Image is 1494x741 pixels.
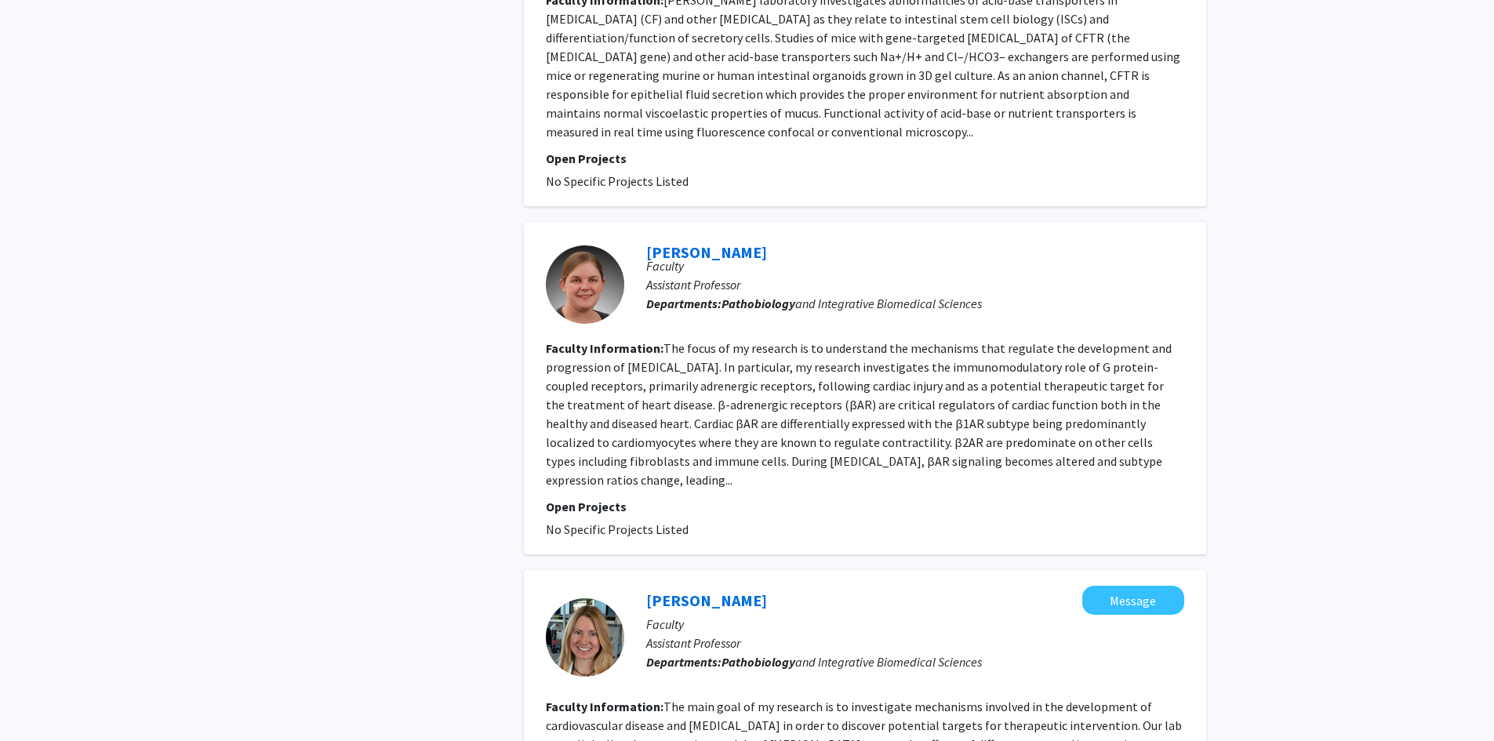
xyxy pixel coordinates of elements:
b: Departments: [646,654,722,670]
b: Pathobiology [722,654,795,670]
span: No Specific Projects Listed [546,521,689,537]
fg-read-more: The focus of my research is to understand the mechanisms that regulate the development and progre... [546,340,1172,488]
span: and Integrative Biomedical Sciences [722,296,982,311]
iframe: Chat [12,670,67,729]
p: Faculty [646,615,1184,634]
a: [PERSON_NAME] [646,242,767,262]
b: Departments: [646,296,722,311]
b: Faculty Information: [546,340,663,356]
button: Message Darla Tharp [1082,586,1184,615]
b: Faculty Information: [546,699,663,714]
p: Open Projects [546,149,1184,168]
p: Assistant Professor [646,275,1184,294]
span: and Integrative Biomedical Sciences [722,654,982,670]
p: Faculty [646,256,1184,275]
p: Assistant Professor [646,634,1184,652]
p: Open Projects [546,497,1184,516]
b: Pathobiology [722,296,795,311]
a: [PERSON_NAME] [646,590,767,610]
span: No Specific Projects Listed [546,173,689,189]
